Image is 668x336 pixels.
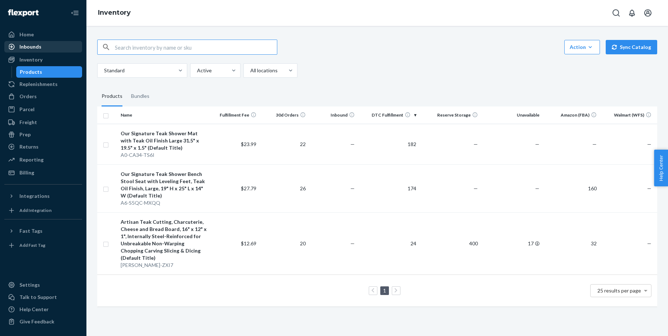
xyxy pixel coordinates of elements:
td: 160 [542,164,600,212]
div: Reporting [19,156,44,163]
a: Reporting [4,154,82,165]
span: — [350,141,355,147]
th: 30d Orders [259,106,309,124]
input: All locations [250,67,250,74]
a: Help Center [4,304,82,315]
input: Standard [103,67,104,74]
div: Domain: [DOMAIN_NAME] [19,19,79,24]
button: Fast Tags [4,225,82,237]
input: Search inventory by name or sku [115,40,277,54]
span: — [647,141,651,147]
div: Add Integration [19,207,51,213]
div: A0-CA34-TS6I [121,151,207,159]
button: Close Navigation [68,6,82,20]
td: 17 [481,212,542,274]
td: 22 [259,124,309,164]
span: — [647,185,651,191]
a: Talk to Support [4,291,82,303]
th: DTC Fulfillment [358,106,419,124]
span: 25 results per page [597,287,641,294]
td: 26 [259,164,309,212]
div: Prep [19,131,31,138]
th: Amazon (FBA) [542,106,600,124]
a: Inventory [4,54,82,65]
span: — [535,185,539,191]
div: Inventory [19,56,42,63]
span: $23.99 [241,141,256,147]
th: Walmart (WFS) [600,106,657,124]
button: Open notifications [625,6,639,20]
td: 24 [358,212,419,274]
span: — [350,240,355,246]
div: Parcel [19,106,35,113]
span: — [350,185,355,191]
div: Talk to Support [19,294,57,301]
button: Give Feedback [4,316,82,327]
div: Artisan Teak Cutting, Charcuterie, Cheese and Bread Board, 16" x 12" x 1", Internally Steel-Reinf... [121,218,207,262]
span: — [592,141,597,147]
div: Integrations [19,192,50,200]
div: Domain Overview [27,42,64,47]
input: Active [196,67,197,74]
div: Settings [19,281,40,289]
div: A6-S5QC-MXQQ [121,199,207,206]
div: Billing [19,169,34,176]
div: Returns [19,143,39,150]
a: Home [4,29,82,40]
div: Add Fast Tag [19,242,45,248]
a: Page 1 is your current page [382,287,387,294]
a: Parcel [4,104,82,115]
div: [PERSON_NAME]-ZXI7 [121,262,207,269]
a: Returns [4,141,82,153]
a: Add Fast Tag [4,240,82,251]
div: Help Center [19,306,49,313]
div: Products [102,86,122,106]
a: Orders [4,91,82,102]
div: Bundles [131,86,149,106]
button: Help Center [654,150,668,186]
div: Products [20,68,42,76]
a: Products [16,66,82,78]
img: logo_orange.svg [12,12,17,17]
ol: breadcrumbs [92,3,136,23]
td: 32 [542,212,600,274]
div: Keywords by Traffic [80,42,121,47]
span: $27.79 [241,185,256,191]
button: Action [564,40,600,54]
img: website_grey.svg [12,19,17,24]
div: Our Signature Teak Shower Mat with Teak Oil Finish Large 31.5" x 19.5" x 1.5" (Default Title) [121,130,207,151]
button: Integrations [4,190,82,202]
div: Give Feedback [19,318,54,325]
span: — [647,240,651,246]
td: 20 [259,212,309,274]
div: Home [19,31,34,38]
div: Our Signature Teak Shower Bench Stool Seat with Leveling Feet, Teak Oil Finish, Large, 19" H x 25... [121,171,207,199]
a: Inventory [98,9,131,17]
a: Settings [4,279,82,291]
a: Inbounds [4,41,82,53]
a: Prep [4,129,82,140]
span: — [474,141,478,147]
a: Billing [4,167,82,178]
th: Fulfillment Fee [210,106,259,124]
div: Orders [19,93,37,100]
div: Action [570,44,595,51]
th: Unavailable [481,106,542,124]
div: Fast Tags [19,227,42,235]
div: Inbounds [19,43,41,50]
button: Open Search Box [609,6,623,20]
div: Freight [19,119,37,126]
span: — [535,141,539,147]
a: Replenishments [4,78,82,90]
span: — [474,185,478,191]
img: tab_domain_overview_orange.svg [19,42,25,47]
th: Reserve Storage [419,106,481,124]
img: Flexport logo [8,9,39,17]
a: Add Integration [4,205,82,216]
button: Sync Catalog [606,40,657,54]
button: Open account menu [641,6,655,20]
span: $12.69 [241,240,256,246]
td: 400 [419,212,481,274]
th: Name [118,106,210,124]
